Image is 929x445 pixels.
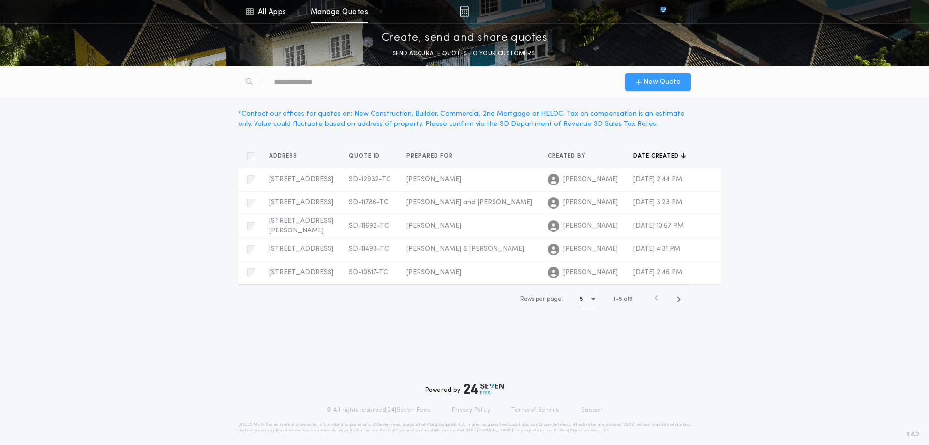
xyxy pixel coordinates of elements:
[619,296,622,302] span: 5
[644,77,681,87] span: New Quote
[349,246,389,253] span: SD-11493-TC
[563,198,618,208] span: [PERSON_NAME]
[520,296,563,302] span: Rows per page:
[563,175,618,184] span: [PERSON_NAME]
[349,152,387,161] button: Quote ID
[581,406,603,414] a: Support
[625,73,691,91] button: New Quote
[464,383,504,395] img: logo
[633,222,684,230] span: [DATE] 10:57 PM
[269,176,333,183] span: [STREET_ADDRESS]
[633,199,682,206] span: [DATE] 3:23 PM
[349,222,389,230] span: SD-11692-TC
[633,153,681,160] span: Date created
[548,152,593,161] button: Created by
[349,199,389,206] span: SD-11786-TC
[580,294,583,304] h1: 5
[906,430,919,439] span: 3.8.0
[349,153,382,160] span: Quote ID
[406,246,524,253] span: [PERSON_NAME] & [PERSON_NAME]
[452,406,491,414] a: Privacy Policy
[548,153,587,160] span: Created by
[269,269,333,276] span: [STREET_ADDRESS]
[425,383,504,395] div: Powered by
[349,176,391,183] span: SD-12932-TC
[563,268,618,277] span: [PERSON_NAME]
[633,269,682,276] span: [DATE] 2:46 PM
[406,199,532,206] span: [PERSON_NAME] and [PERSON_NAME]
[406,269,461,276] span: [PERSON_NAME]
[511,406,560,414] a: Terms of Service
[633,176,682,183] span: [DATE] 2:44 PM
[643,7,684,16] img: vs-icon
[465,429,513,432] a: [URL][DOMAIN_NAME]
[269,199,333,206] span: [STREET_ADDRESS]
[406,153,455,160] span: Prepared for
[614,296,615,302] span: 1
[460,6,469,17] img: img
[382,31,548,46] p: Create, send and share quotes
[238,422,691,433] p: DISCLAIMER: This estimate is provided for informational purposes only. 24|Seven Fees, a product o...
[406,222,461,230] span: [PERSON_NAME]
[563,245,618,254] span: [PERSON_NAME]
[238,109,691,129] div: * Contact our offices for quotes on: New Construction, Builder, Commercial, 2nd Mortgage or HELOC...
[269,153,299,160] span: Address
[269,152,304,161] button: Address
[349,269,388,276] span: SD-10817-TC
[326,406,431,414] p: © All rights reserved. 24|Seven Fees
[633,246,680,253] span: [DATE] 4:31 PM
[633,152,686,161] button: Date created
[392,49,537,59] p: SEND ACCURATE QUOTES TO YOUR CUSTOMERS.
[580,292,599,307] button: 5
[269,217,333,234] span: [STREET_ADDRESS][PERSON_NAME]
[406,176,461,183] span: [PERSON_NAME]
[269,246,333,253] span: [STREET_ADDRESS]
[563,221,618,231] span: [PERSON_NAME]
[624,295,633,304] span: of 6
